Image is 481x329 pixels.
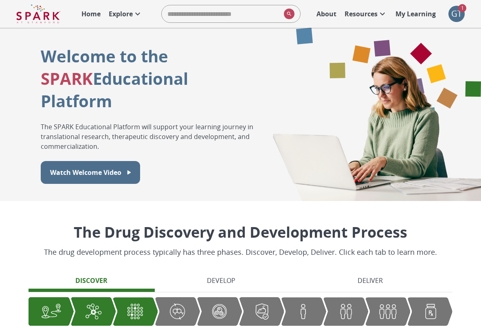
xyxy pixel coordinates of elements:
[44,221,437,243] p: The Drug Discovery and Development Process
[81,9,101,19] p: Home
[44,247,437,258] p: The drug development process typically has three phases. Discover, Develop, Deliver. Click each t...
[391,5,440,23] a: My Learning
[105,5,147,23] a: Explore
[395,9,436,19] p: My Learning
[41,45,261,112] p: Welcome to the Educational Platform
[109,9,133,19] p: Explore
[458,4,466,12] span: 1
[75,276,108,285] p: Discover
[345,9,378,19] p: Resources
[77,5,105,23] a: Home
[281,5,294,22] button: search
[312,5,340,23] a: About
[316,9,336,19] p: About
[448,6,465,22] button: account of current user
[358,276,383,285] p: Deliver
[41,122,261,151] p: The SPARK Educational Platform will support your learning journey in translational research, ther...
[448,6,465,22] div: GT
[16,4,60,24] img: Logo of SPARK at Stanford
[340,5,391,23] a: Resources
[207,276,235,285] p: Develop
[41,161,140,184] button: Watch Welcome Video
[29,297,452,326] div: Graphic showing the progression through the Discover, Develop, and Deliver pipeline, highlighting...
[41,67,93,90] span: SPARK
[50,168,121,177] p: Watch Welcome Video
